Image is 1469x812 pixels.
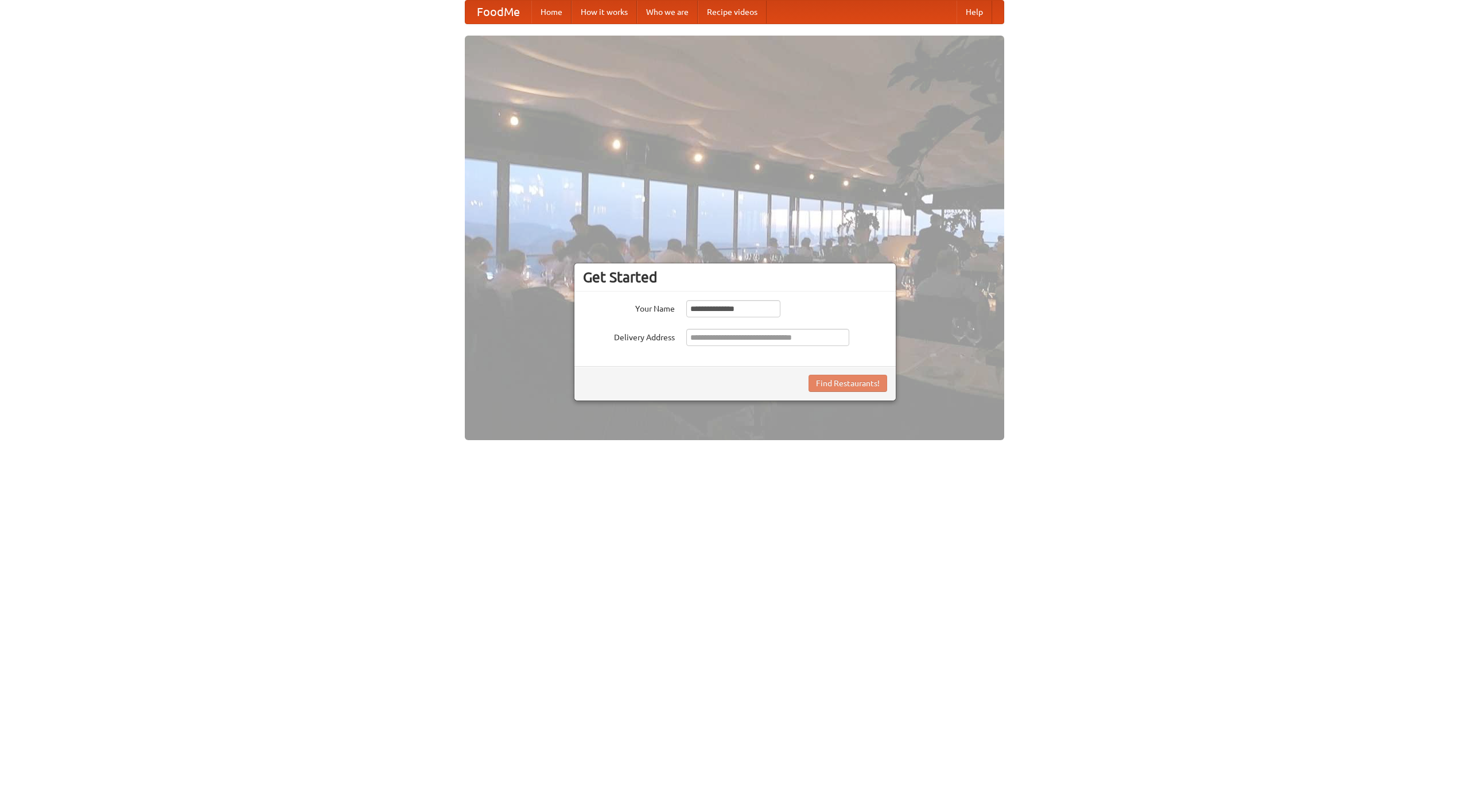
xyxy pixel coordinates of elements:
a: Recipe videos [698,1,767,24]
button: Find Restaurants! [809,375,887,392]
label: Your Name [583,300,675,314]
a: Help [957,1,992,24]
label: Delivery Address [583,329,675,343]
a: FoodMe [465,1,531,24]
a: Home [531,1,572,24]
a: Who we are [637,1,698,24]
h3: Get Started [583,269,887,286]
a: How it works [572,1,637,24]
